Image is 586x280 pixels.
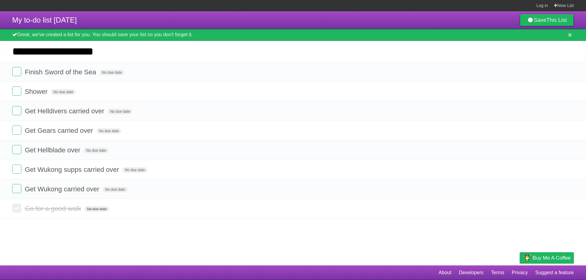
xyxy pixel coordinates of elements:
[459,267,483,278] a: Developers
[12,145,21,154] label: Done
[12,165,21,174] label: Done
[25,146,82,154] span: Get Hellblade over
[51,89,76,95] span: No due date
[25,107,106,115] span: Get Helldivers carried over
[12,126,21,135] label: Done
[103,187,127,192] span: No due date
[12,67,21,76] label: Done
[520,252,574,264] a: Buy me a coffee
[12,87,21,96] label: Done
[25,127,95,134] span: Get Gears carried over
[546,17,567,23] b: This List
[12,184,21,193] label: Done
[96,128,121,134] span: No due date
[99,70,124,75] span: No due date
[491,267,505,278] a: Terms
[25,185,101,193] span: Get Wukong carried over
[535,267,574,278] a: Suggest a feature
[108,109,132,114] span: No due date
[439,267,451,278] a: About
[25,205,83,212] span: Go for a good walk
[85,206,109,212] span: No due date
[520,14,574,26] a: SaveThis List
[84,148,108,153] span: No due date
[25,68,98,76] span: Finish Sword of the Sea
[12,106,21,115] label: Done
[533,253,571,263] span: Buy me a coffee
[25,88,49,95] span: Shower
[12,16,77,24] span: My to-do list [DATE]
[12,204,21,213] label: Done
[25,166,121,173] span: Get Wukong supps carried over
[122,167,147,173] span: No due date
[512,267,528,278] a: Privacy
[523,253,531,263] img: Buy me a coffee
